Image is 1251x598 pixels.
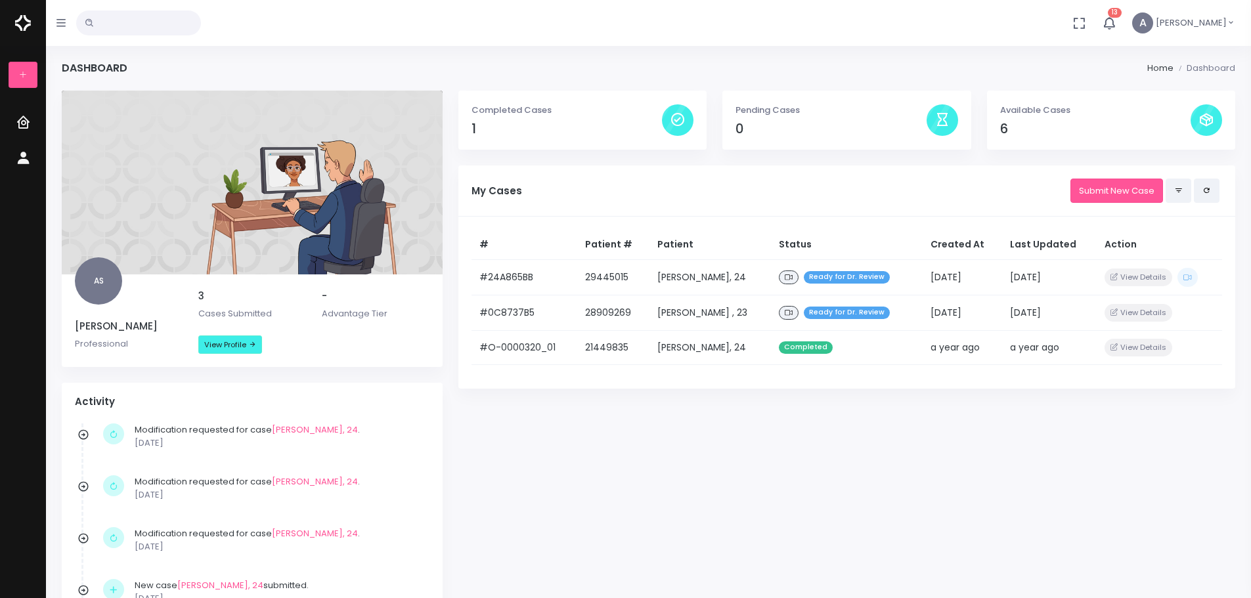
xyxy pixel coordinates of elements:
[1174,62,1235,75] li: Dashboard
[198,290,306,302] h5: 3
[62,62,127,74] h4: Dashboard
[272,527,358,540] a: [PERSON_NAME], 24
[577,330,649,364] td: 21449835
[272,475,358,488] a: [PERSON_NAME], 24
[923,330,1003,364] td: a year ago
[923,230,1003,260] th: Created At
[135,488,423,502] p: [DATE]
[779,341,833,354] span: Completed
[735,104,926,117] p: Pending Cases
[472,121,662,137] h4: 1
[322,307,429,320] p: Advantage Tier
[649,259,771,295] td: [PERSON_NAME], 24
[472,259,577,295] td: #24A865BB
[1002,230,1097,260] th: Last Updated
[577,230,649,260] th: Patient #
[1000,121,1191,137] h4: 6
[135,423,423,449] div: Modification requested for case .
[577,259,649,295] td: 29445015
[135,540,423,553] p: [DATE]
[198,307,306,320] p: Cases Submitted
[135,527,423,553] div: Modification requested for case .
[923,295,1003,331] td: [DATE]
[472,295,577,331] td: #0C8737B5
[1002,295,1097,331] td: [DATE]
[75,257,122,305] span: AS
[135,475,423,501] div: Modification requested for case .
[75,320,183,332] h5: [PERSON_NAME]
[75,337,183,351] p: Professional
[735,121,926,137] h4: 0
[1097,230,1222,260] th: Action
[577,295,649,331] td: 28909269
[472,104,662,117] p: Completed Cases
[1147,62,1174,75] li: Home
[177,579,263,591] a: [PERSON_NAME], 24
[75,396,429,408] h4: Activity
[322,290,429,302] h5: -
[135,437,423,450] p: [DATE]
[1000,104,1191,117] p: Available Cases
[1070,179,1163,203] a: Submit New Case
[771,230,923,260] th: Status
[272,423,358,436] a: [PERSON_NAME], 24
[804,307,890,319] span: Ready for Dr. Review
[472,230,577,260] th: #
[198,335,262,354] a: View Profile
[649,295,771,331] td: [PERSON_NAME] , 23
[15,9,31,37] img: Logo Horizontal
[804,271,890,284] span: Ready for Dr. Review
[1002,259,1097,295] td: [DATE]
[1156,16,1227,30] span: [PERSON_NAME]
[1105,339,1172,356] button: View Details
[1105,268,1172,286] button: View Details
[1108,8,1122,18] span: 13
[649,330,771,364] td: [PERSON_NAME], 24
[1132,12,1153,33] span: A
[1002,330,1097,364] td: a year ago
[472,185,1070,197] h5: My Cases
[923,259,1003,295] td: [DATE]
[1105,304,1172,322] button: View Details
[472,330,577,364] td: #O-0000320_01
[649,230,771,260] th: Patient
